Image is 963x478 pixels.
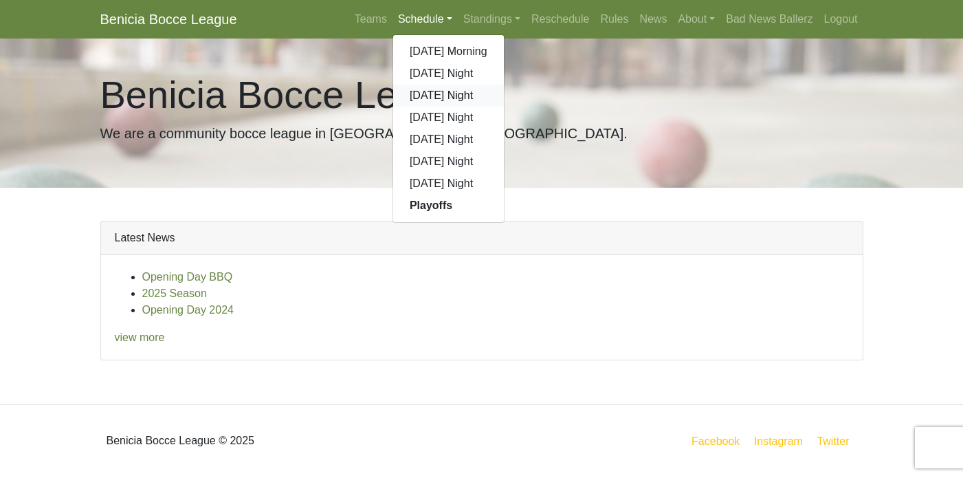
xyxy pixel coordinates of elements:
h1: Benicia Bocce League [100,72,863,118]
a: Teams [349,6,392,33]
a: [DATE] Night [393,63,504,85]
a: Reschedule [526,6,595,33]
strong: Playoffs [410,199,452,211]
a: Logout [819,6,863,33]
a: Rules [595,6,634,33]
a: Opening Day BBQ [142,271,233,283]
div: Latest News [101,221,863,255]
a: Bad News Ballerz [720,6,818,33]
a: [DATE] Night [393,85,504,107]
a: Facebook [689,433,742,450]
div: Benicia Bocce League © 2025 [90,416,482,466]
a: [DATE] Night [393,129,504,151]
p: We are a community bocce league in [GEOGRAPHIC_DATA], [GEOGRAPHIC_DATA]. [100,123,863,144]
div: Schedule [392,34,505,223]
a: Opening Day 2024 [142,304,234,316]
a: Playoffs [393,195,504,217]
a: [DATE] Night [393,107,504,129]
a: Instagram [751,433,806,450]
a: [DATE] Night [393,173,504,195]
a: 2025 Season [142,287,207,299]
a: Standings [458,6,526,33]
a: Schedule [392,6,458,33]
a: [DATE] Morning [393,41,504,63]
a: News [634,6,672,33]
a: [DATE] Night [393,151,504,173]
a: view more [115,332,165,343]
a: Twitter [814,433,860,450]
a: Benicia Bocce League [100,6,237,33]
a: About [672,6,720,33]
